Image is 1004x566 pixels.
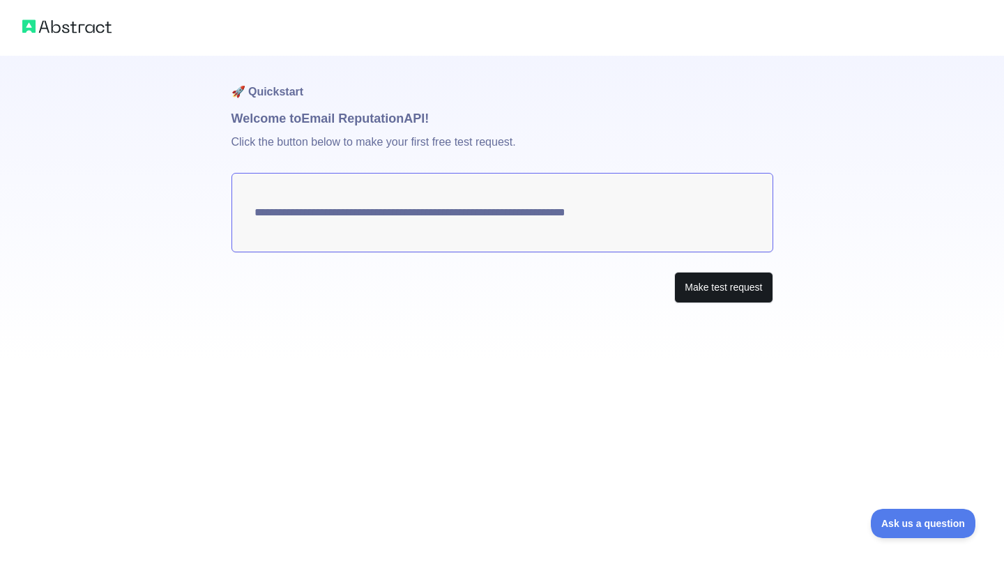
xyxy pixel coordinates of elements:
h1: 🚀 Quickstart [231,56,773,109]
button: Make test request [674,272,773,303]
img: Abstract logo [22,17,112,36]
p: Click the button below to make your first free test request. [231,128,773,173]
iframe: Toggle Customer Support [871,509,976,538]
h1: Welcome to Email Reputation API! [231,109,773,128]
